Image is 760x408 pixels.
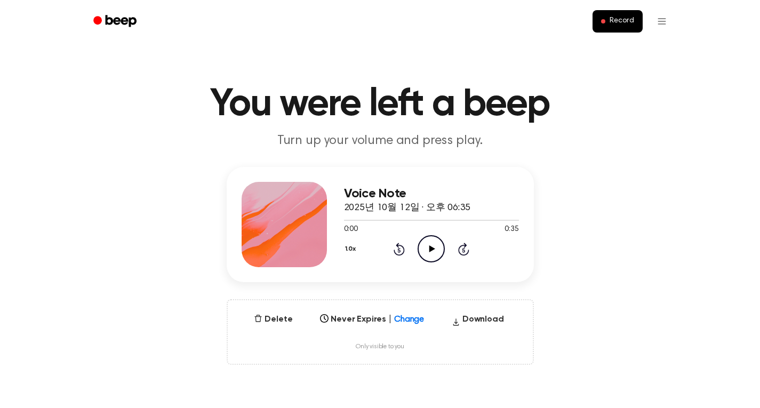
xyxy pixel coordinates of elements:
span: 0:35 [505,224,518,235]
button: Open menu [649,9,675,34]
span: Only visible to you [356,343,404,351]
span: Record [610,17,634,26]
p: Turn up your volume and press play. [175,132,585,150]
h1: You were left a beep [107,85,653,124]
span: 0:00 [344,224,358,235]
button: Delete [250,313,297,326]
button: Download [447,313,508,330]
button: Record [593,10,642,33]
button: 1.0x [344,240,360,258]
span: 2025년 10월 12일 · 오후 06:35 [344,203,470,213]
a: Beep [86,11,146,32]
h3: Voice Note [344,187,519,201]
